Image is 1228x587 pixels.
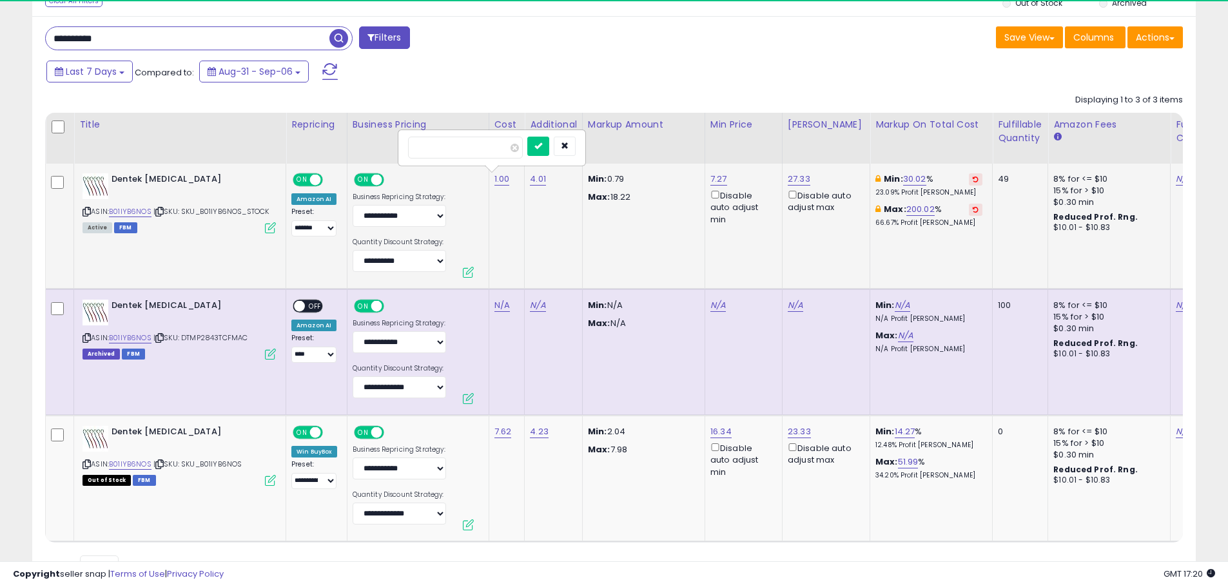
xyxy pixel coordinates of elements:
[83,349,120,360] span: Listings that have been deleted from Seller Central
[353,118,483,131] div: Business Pricing
[1053,222,1160,233] div: $10.01 - $10.83
[494,173,510,186] a: 1.00
[1053,426,1160,438] div: 8% for <= $10
[294,427,310,438] span: ON
[875,175,881,183] i: This overrides the store level min markup for this listing
[973,176,979,182] i: Revert to store-level Min Markup
[83,300,276,358] div: ASIN:
[153,459,242,469] span: | SKU: SKU_B01IYB6NOS
[321,427,342,438] span: OFF
[1053,173,1160,185] div: 8% for <= $10
[494,425,512,438] a: 7.62
[359,26,409,49] button: Filters
[875,329,898,342] b: Max:
[494,118,520,131] div: Cost
[1053,349,1160,360] div: $10.01 - $10.83
[530,173,546,186] a: 4.01
[588,300,695,311] p: N/A
[1176,299,1191,312] a: N/A
[530,118,577,145] div: Additional Cost
[998,118,1042,145] div: Fulfillable Quantity
[13,568,224,581] div: seller snap | |
[291,460,337,489] div: Preset:
[13,568,60,580] strong: Copyright
[112,173,268,189] b: Dentek [MEDICAL_DATA]
[353,193,446,202] label: Business Repricing Strategy:
[884,203,906,215] b: Max:
[353,445,446,454] label: Business Repricing Strategy:
[1053,185,1160,197] div: 15% for > $10
[710,173,727,186] a: 7.27
[109,332,151,343] a: B01IYB6NOS
[875,118,987,131] div: Markup on Total Cost
[998,173,1038,185] div: 49
[588,191,695,203] p: 18.22
[875,188,982,197] p: 23.09% Profit [PERSON_NAME]
[875,441,982,450] p: 12.48% Profit [PERSON_NAME]
[291,446,337,457] div: Win BuyBox
[1053,475,1160,486] div: $10.01 - $10.83
[355,301,371,312] span: ON
[973,206,979,213] i: Revert to store-level Max Markup
[588,191,610,203] strong: Max:
[153,206,269,217] span: | SKU: SKU_B01IYB6NOS_STOCK
[291,118,342,131] div: Repricing
[110,568,165,580] a: Terms of Use
[167,568,224,580] a: Privacy Policy
[291,320,336,331] div: Amazon AI
[355,175,371,186] span: ON
[875,218,982,227] p: 66.67% Profit [PERSON_NAME]
[884,173,903,185] b: Min:
[114,222,137,233] span: FBM
[710,299,726,312] a: N/A
[83,173,108,199] img: 51RX4UJOc5L._SL40_.jpg
[1065,26,1126,48] button: Columns
[710,441,772,478] div: Disable auto adjust min
[1053,118,1165,131] div: Amazon Fees
[1053,211,1138,222] b: Reduced Prof. Rng.
[46,61,133,82] button: Last 7 Days
[353,319,446,328] label: Business Repricing Strategy:
[588,173,607,185] strong: Min:
[83,426,276,485] div: ASIN:
[875,456,898,468] b: Max:
[494,299,510,312] a: N/A
[122,349,145,360] span: FBM
[788,425,811,438] a: 23.33
[875,314,982,323] p: N/A Profit [PERSON_NAME]
[83,475,131,486] span: All listings that are currently out of stock and unavailable for purchase on Amazon
[1176,118,1225,145] div: Fulfillment Cost
[710,188,772,226] div: Disable auto adjust min
[353,490,446,499] label: Quantity Discount Strategy:
[898,456,919,468] a: 51.99
[135,66,194,79] span: Compared to:
[83,426,108,452] img: 51RX4UJOc5L._SL40_.jpg
[788,188,860,213] div: Disable auto adjust max
[906,203,935,216] a: 200.02
[875,456,982,480] div: %
[895,425,915,438] a: 14.27
[109,459,151,470] a: B01IYB6NOS
[83,222,112,233] span: All listings currently available for purchase on Amazon
[382,427,402,438] span: OFF
[1073,31,1114,44] span: Columns
[1053,323,1160,334] div: $0.30 min
[588,444,695,456] p: 7.98
[1053,131,1061,143] small: Amazon Fees.
[353,364,446,373] label: Quantity Discount Strategy:
[588,317,610,329] strong: Max:
[1176,425,1191,438] a: N/A
[291,207,337,236] div: Preset:
[305,301,326,312] span: OFF
[321,175,342,186] span: OFF
[1127,26,1183,48] button: Actions
[875,426,982,450] div: %
[66,65,117,78] span: Last 7 Days
[875,173,982,197] div: %
[1053,311,1160,323] div: 15% for > $10
[875,299,895,311] b: Min:
[112,426,268,441] b: Dentek [MEDICAL_DATA]
[199,61,309,82] button: Aug-31 - Sep-06
[998,426,1038,438] div: 0
[294,175,310,186] span: ON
